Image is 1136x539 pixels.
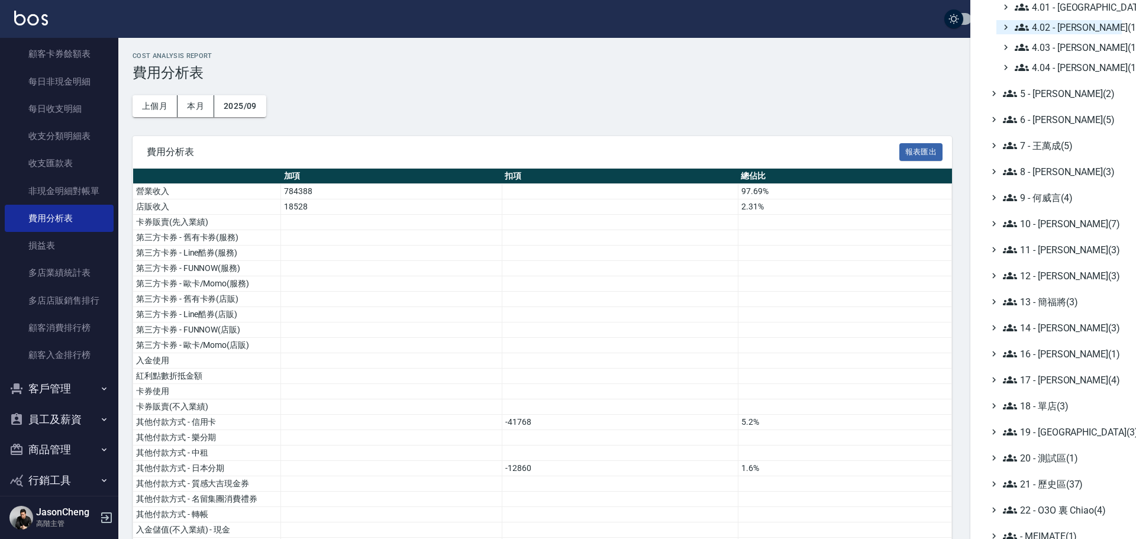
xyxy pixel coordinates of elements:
[1003,191,1117,205] span: 9 - 何威言(4)
[1003,86,1117,101] span: 5 - [PERSON_NAME](2)
[1003,399,1117,413] span: 18 - 單店(3)
[1003,451,1117,465] span: 20 - 測試區(1)
[1003,503,1117,517] span: 22 - O3O 裏 Chiao(4)
[1015,40,1117,54] span: 4.03 - [PERSON_NAME](11)
[1015,20,1117,34] span: 4.02 - [PERSON_NAME](1)
[1003,217,1117,231] span: 10 - [PERSON_NAME](7)
[1015,60,1117,75] span: 4.04 - [PERSON_NAME](1)
[1003,164,1117,179] span: 8 - [PERSON_NAME](3)
[1003,112,1117,127] span: 6 - [PERSON_NAME](5)
[1003,295,1117,309] span: 13 - 簡福將(3)
[1003,425,1117,439] span: 19 - [GEOGRAPHIC_DATA](3)
[1003,269,1117,283] span: 12 - [PERSON_NAME](3)
[1003,138,1117,153] span: 7 - 王萬成(5)
[1003,347,1117,361] span: 16 - [PERSON_NAME](1)
[1003,243,1117,257] span: 11 - [PERSON_NAME](3)
[1003,477,1117,491] span: 21 - 歷史區(37)
[1003,321,1117,335] span: 14 - [PERSON_NAME](3)
[1003,373,1117,387] span: 17 - [PERSON_NAME](4)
